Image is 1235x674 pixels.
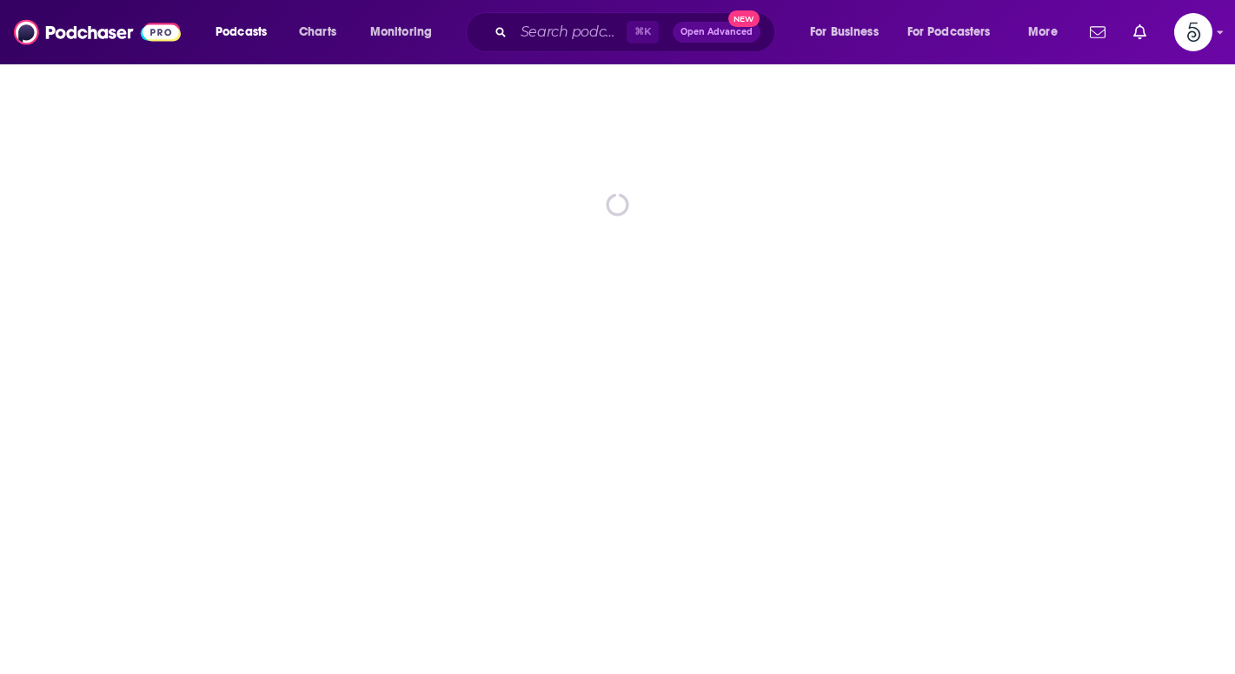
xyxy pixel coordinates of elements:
[1028,20,1058,44] span: More
[627,21,659,43] span: ⌘ K
[216,20,267,44] span: Podcasts
[907,20,991,44] span: For Podcasters
[1016,18,1079,46] button: open menu
[1174,13,1212,51] button: Show profile menu
[1126,17,1153,47] a: Show notifications dropdown
[673,22,760,43] button: Open AdvancedNew
[14,16,181,49] img: Podchaser - Follow, Share and Rate Podcasts
[288,18,347,46] a: Charts
[728,10,760,27] span: New
[1174,13,1212,51] span: Logged in as Spiral5-G2
[810,20,879,44] span: For Business
[798,18,900,46] button: open menu
[299,20,336,44] span: Charts
[681,28,753,37] span: Open Advanced
[482,12,792,52] div: Search podcasts, credits, & more...
[370,20,432,44] span: Monitoring
[358,18,455,46] button: open menu
[1083,17,1112,47] a: Show notifications dropdown
[1174,13,1212,51] img: User Profile
[203,18,289,46] button: open menu
[896,18,1016,46] button: open menu
[514,18,627,46] input: Search podcasts, credits, & more...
